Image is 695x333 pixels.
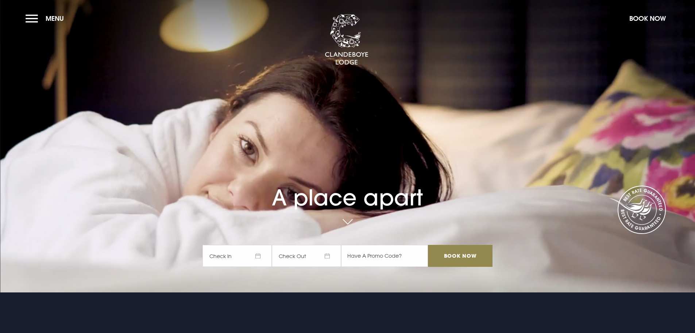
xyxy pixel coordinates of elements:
h1: A place apart [202,164,492,211]
img: Clandeboye Lodge [325,14,368,65]
span: Check In [202,245,272,267]
span: Menu [46,14,64,23]
input: Book Now [428,245,492,267]
button: Menu [26,11,67,26]
button: Book Now [626,11,669,26]
span: Check Out [272,245,341,267]
input: Have A Promo Code? [341,245,428,267]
